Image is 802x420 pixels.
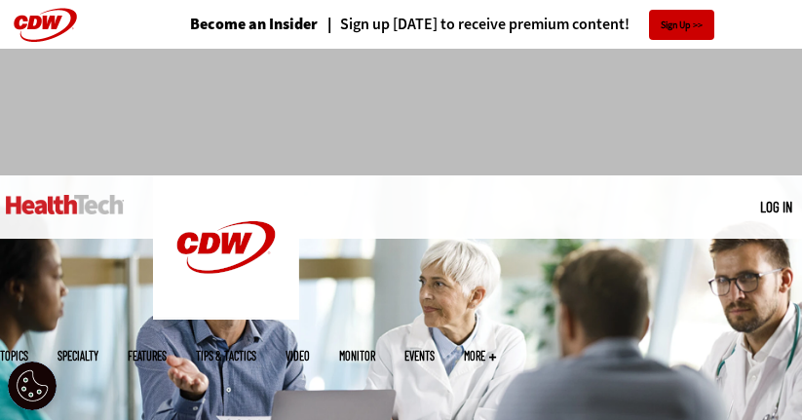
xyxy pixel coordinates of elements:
[190,17,318,32] a: Become an Insider
[339,350,375,362] a: MonITor
[8,362,57,410] button: Open Preferences
[153,175,299,320] img: Home
[196,350,256,362] a: Tips & Tactics
[47,68,756,156] iframe: advertisement
[760,198,792,215] a: Log in
[128,350,167,362] a: Features
[57,350,98,362] span: Specialty
[464,350,496,362] span: More
[286,350,310,362] a: Video
[649,10,714,40] a: Sign Up
[6,195,124,214] img: Home
[760,197,792,217] div: User menu
[404,350,435,362] a: Events
[8,362,57,410] div: Cookie Settings
[318,17,630,32] a: Sign up [DATE] to receive premium content!
[153,304,299,325] a: CDW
